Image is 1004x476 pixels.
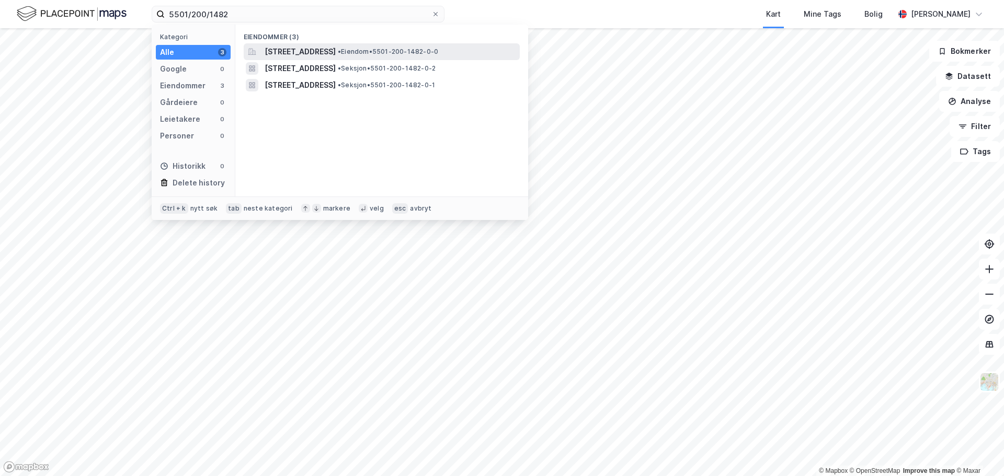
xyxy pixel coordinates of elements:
[265,79,336,91] span: [STREET_ADDRESS]
[338,48,341,55] span: •
[160,46,174,59] div: Alle
[903,467,955,474] a: Improve this map
[160,203,188,214] div: Ctrl + k
[265,45,336,58] span: [STREET_ADDRESS]
[850,467,900,474] a: OpenStreetMap
[218,98,226,107] div: 0
[235,25,528,43] div: Eiendommer (3)
[950,116,1000,137] button: Filter
[226,203,242,214] div: tab
[218,82,226,90] div: 3
[952,426,1004,476] iframe: Chat Widget
[165,6,431,22] input: Søk på adresse, matrikkel, gårdeiere, leietakere eller personer
[173,177,225,189] div: Delete history
[952,426,1004,476] div: Kontrollprogram for chat
[3,461,49,473] a: Mapbox homepage
[370,204,384,213] div: velg
[392,203,408,214] div: esc
[819,467,848,474] a: Mapbox
[338,81,341,89] span: •
[218,48,226,56] div: 3
[804,8,841,20] div: Mine Tags
[323,204,350,213] div: markere
[936,66,1000,87] button: Datasett
[160,33,231,41] div: Kategori
[939,91,1000,112] button: Analyse
[338,48,438,56] span: Eiendom • 5501-200-1482-0-0
[218,65,226,73] div: 0
[929,41,1000,62] button: Bokmerker
[979,372,999,392] img: Z
[218,115,226,123] div: 0
[864,8,883,20] div: Bolig
[766,8,781,20] div: Kart
[160,113,200,125] div: Leietakere
[951,141,1000,162] button: Tags
[911,8,971,20] div: [PERSON_NAME]
[160,96,198,109] div: Gårdeiere
[244,204,293,213] div: neste kategori
[218,162,226,170] div: 0
[338,81,435,89] span: Seksjon • 5501-200-1482-0-1
[265,62,336,75] span: [STREET_ADDRESS]
[338,64,341,72] span: •
[160,160,206,172] div: Historikk
[17,5,127,23] img: logo.f888ab2527a4732fd821a326f86c7f29.svg
[160,79,206,92] div: Eiendommer
[190,204,218,213] div: nytt søk
[160,130,194,142] div: Personer
[218,132,226,140] div: 0
[410,204,431,213] div: avbryt
[338,64,436,73] span: Seksjon • 5501-200-1482-0-2
[160,63,187,75] div: Google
